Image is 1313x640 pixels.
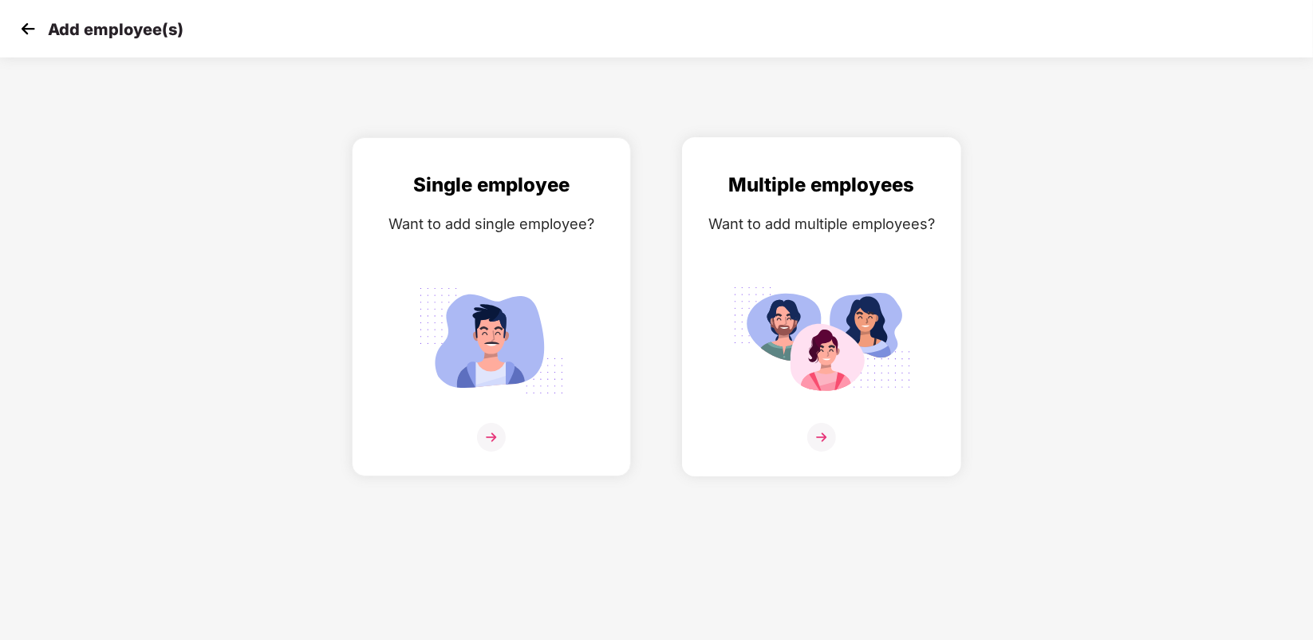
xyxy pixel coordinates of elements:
div: Want to add single employee? [369,212,614,235]
img: svg+xml;base64,PHN2ZyB4bWxucz0iaHR0cDovL3d3dy53My5vcmcvMjAwMC9zdmciIHdpZHRoPSIzMCIgaGVpZ2h0PSIzMC... [16,17,40,41]
img: svg+xml;base64,PHN2ZyB4bWxucz0iaHR0cDovL3d3dy53My5vcmcvMjAwMC9zdmciIHdpZHRoPSIzNiIgaGVpZ2h0PSIzNi... [807,423,836,452]
img: svg+xml;base64,PHN2ZyB4bWxucz0iaHR0cDovL3d3dy53My5vcmcvMjAwMC9zdmciIGlkPSJNdWx0aXBsZV9lbXBsb3llZS... [732,279,911,403]
div: Single employee [369,170,614,200]
div: Want to add multiple employees? [699,212,944,235]
img: svg+xml;base64,PHN2ZyB4bWxucz0iaHR0cDovL3d3dy53My5vcmcvMjAwMC9zdmciIHdpZHRoPSIzNiIgaGVpZ2h0PSIzNi... [477,423,506,452]
p: Add employee(s) [48,20,183,39]
div: Multiple employees [699,170,944,200]
img: svg+xml;base64,PHN2ZyB4bWxucz0iaHR0cDovL3d3dy53My5vcmcvMjAwMC9zdmciIGlkPSJTaW5nbGVfZW1wbG95ZWUiIH... [402,279,581,403]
